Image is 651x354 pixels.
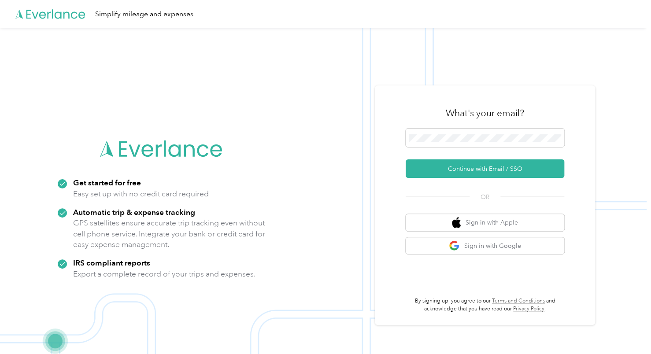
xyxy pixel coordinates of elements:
p: GPS satellites ensure accurate trip tracking even without cell phone service. Integrate your bank... [73,218,266,250]
a: Terms and Conditions [492,298,545,304]
h3: What's your email? [446,107,524,119]
div: Simplify mileage and expenses [95,9,193,20]
button: google logoSign in with Google [406,237,564,254]
p: Easy set up with no credit card required [73,188,209,199]
img: apple logo [452,217,461,228]
strong: Automatic trip & expense tracking [73,207,195,217]
button: Continue with Email / SSO [406,159,564,178]
a: Privacy Policy [513,306,544,312]
img: google logo [449,240,460,251]
p: Export a complete record of your trips and expenses. [73,269,255,280]
p: By signing up, you agree to our and acknowledge that you have read our . [406,297,564,313]
strong: IRS compliant reports [73,258,150,267]
strong: Get started for free [73,178,141,187]
span: OR [470,192,500,202]
button: apple logoSign in with Apple [406,214,564,231]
